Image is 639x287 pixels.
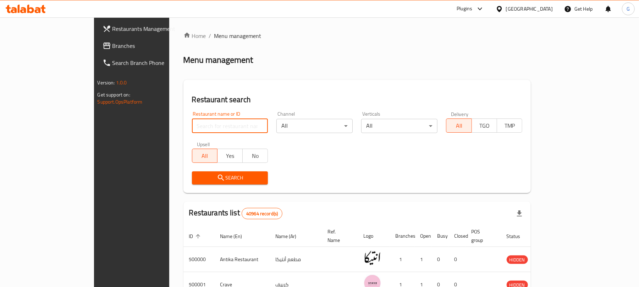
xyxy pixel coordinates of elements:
[217,149,243,163] button: Yes
[432,225,449,247] th: Busy
[276,232,306,241] span: Name (Ar)
[242,149,268,163] button: No
[507,256,528,264] span: HIDDEN
[506,5,553,13] div: [GEOGRAPHIC_DATA]
[449,121,469,131] span: All
[98,97,143,106] a: Support.OpsPlatform
[220,232,252,241] span: Name (En)
[215,247,270,272] td: Antika Restaurant
[98,78,115,87] span: Version:
[475,121,494,131] span: TGO
[511,205,528,222] div: Export file
[500,121,519,131] span: TMP
[192,149,217,163] button: All
[328,227,349,244] span: Ref. Name
[627,5,630,13] span: G
[192,171,268,184] button: Search
[451,111,469,116] label: Delivery
[189,208,283,219] h2: Restaurants list
[449,225,466,247] th: Closed
[97,54,201,71] a: Search Branch Phone
[446,118,472,133] button: All
[195,151,215,161] span: All
[214,32,261,40] span: Menu management
[472,118,497,133] button: TGO
[507,232,530,241] span: Status
[358,225,390,247] th: Logo
[361,119,437,133] div: All
[364,249,381,267] img: Antika Restaurant
[192,94,523,105] h2: Restaurant search
[415,225,432,247] th: Open
[432,247,449,272] td: 0
[415,247,432,272] td: 1
[98,90,130,99] span: Get support on:
[497,118,522,133] button: TMP
[242,208,282,219] div: Total records count
[183,32,531,40] nav: breadcrumb
[209,32,211,40] li: /
[97,20,201,37] a: Restaurants Management
[276,119,353,133] div: All
[116,78,127,87] span: 1.0.0
[246,151,265,161] span: No
[189,232,203,241] span: ID
[270,247,322,272] td: مطعم أنتيكا
[112,59,195,67] span: Search Branch Phone
[220,151,240,161] span: Yes
[390,247,415,272] td: 1
[198,173,263,182] span: Search
[457,5,472,13] div: Plugins
[449,247,466,272] td: 0
[112,24,195,33] span: Restaurants Management
[112,42,195,50] span: Branches
[390,225,415,247] th: Branches
[97,37,201,54] a: Branches
[472,227,492,244] span: POS group
[192,119,268,133] input: Search for restaurant name or ID..
[197,142,210,147] label: Upsell
[183,54,253,66] h2: Menu management
[242,210,282,217] span: 40964 record(s)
